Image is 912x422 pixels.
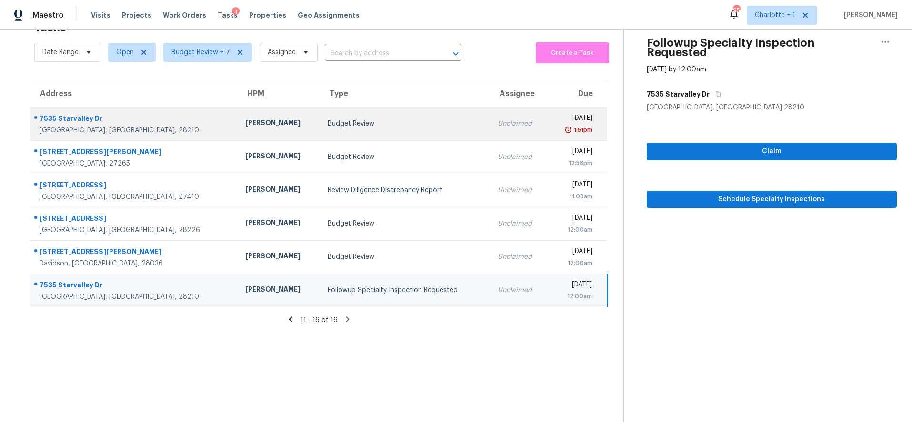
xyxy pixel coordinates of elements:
[122,10,151,20] span: Projects
[245,251,312,263] div: [PERSON_NAME]
[91,10,110,20] span: Visits
[328,119,482,128] div: Budget Review
[654,146,890,157] span: Claim
[328,219,482,228] div: Budget Review
[34,23,66,32] h2: Tasks
[40,159,230,168] div: [GEOGRAPHIC_DATA], 27265
[245,118,312,130] div: [PERSON_NAME]
[556,292,592,301] div: 12:00am
[556,158,592,168] div: 12:58pm
[733,6,740,15] div: 95
[556,258,592,268] div: 12:00am
[556,147,592,158] div: [DATE]
[647,103,897,112] div: [GEOGRAPHIC_DATA], [GEOGRAPHIC_DATA] 28210
[572,125,592,135] div: 1:51pm
[755,10,795,20] span: Charlotte + 1
[40,292,230,302] div: [GEOGRAPHIC_DATA], [GEOGRAPHIC_DATA], 28210
[163,10,206,20] span: Work Orders
[647,191,897,208] button: Schedule Specialty Inspections
[556,113,592,125] div: [DATE]
[40,114,230,126] div: 7535 Starvalley Dr
[647,38,874,57] h2: Followup Specialty Inspection Requested
[647,143,897,160] button: Claim
[268,48,296,57] span: Assignee
[218,12,238,19] span: Tasks
[840,10,898,20] span: [PERSON_NAME]
[32,10,64,20] span: Maestro
[328,252,482,262] div: Budget Review
[541,48,604,59] span: Create a Task
[564,125,572,135] img: Overdue Alarm Icon
[328,186,482,195] div: Review Diligence Discrepancy Report
[449,47,462,60] button: Open
[40,192,230,202] div: [GEOGRAPHIC_DATA], [GEOGRAPHIC_DATA], 27410
[40,126,230,135] div: [GEOGRAPHIC_DATA], [GEOGRAPHIC_DATA], 28210
[710,86,722,103] button: Copy Address
[298,10,360,20] span: Geo Assignments
[245,151,312,163] div: [PERSON_NAME]
[328,285,482,295] div: Followup Specialty Inspection Requested
[328,152,482,162] div: Budget Review
[498,152,541,162] div: Unclaimed
[40,214,230,226] div: [STREET_ADDRESS]
[245,218,312,230] div: [PERSON_NAME]
[40,280,230,292] div: 7535 Starvalley Dr
[556,192,592,201] div: 11:08am
[556,213,592,225] div: [DATE]
[647,65,706,74] div: [DATE] by 12:00am
[498,219,541,228] div: Unclaimed
[42,48,79,57] span: Date Range
[320,80,490,107] th: Type
[498,186,541,195] div: Unclaimed
[556,280,592,292] div: [DATE]
[325,46,435,61] input: Search by address
[498,119,541,128] div: Unclaimed
[498,285,541,295] div: Unclaimed
[301,317,338,324] span: 11 - 16 of 16
[245,185,312,196] div: [PERSON_NAME]
[556,246,592,258] div: [DATE]
[40,147,230,159] div: [STREET_ADDRESS][PERSON_NAME]
[249,10,286,20] span: Properties
[556,225,592,235] div: 12:00am
[30,80,238,107] th: Address
[490,80,548,107] th: Assignee
[536,42,609,63] button: Create a Task
[40,259,230,268] div: Davidson, [GEOGRAPHIC_DATA], 28036
[654,194,890,206] span: Schedule Specialty Inspections
[171,48,230,57] span: Budget Review + 7
[116,48,134,57] span: Open
[548,80,607,107] th: Due
[498,252,541,262] div: Unclaimed
[232,7,240,17] div: 1
[238,80,320,107] th: HPM
[40,180,230,192] div: [STREET_ADDRESS]
[647,89,710,99] h5: 7535 Starvalley Dr
[556,180,592,192] div: [DATE]
[40,247,230,259] div: [STREET_ADDRESS][PERSON_NAME]
[245,285,312,296] div: [PERSON_NAME]
[40,226,230,235] div: [GEOGRAPHIC_DATA], [GEOGRAPHIC_DATA], 28226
